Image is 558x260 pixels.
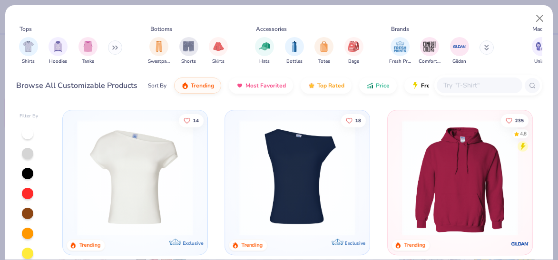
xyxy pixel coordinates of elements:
img: TopRated.gif [308,82,315,89]
img: Gildan logo [510,234,529,253]
img: 5716b33b-ee27-473a-ad8a-9b8687048459 [235,120,360,236]
img: Hoodies Image [53,41,63,52]
span: Exclusive [345,240,365,246]
span: Exclusive [182,240,203,246]
span: Hats [259,58,270,65]
button: Like [501,114,529,127]
span: Shorts [181,58,196,65]
input: Try "T-Shirt" [442,80,516,91]
button: Top Rated [301,77,352,94]
span: Gildan [452,58,466,65]
span: 235 [515,118,524,123]
img: Bottles Image [289,41,300,52]
div: filter for Tanks [78,37,98,65]
button: Fresh Prints Flash [404,77,514,94]
div: filter for Totes [314,37,333,65]
button: Close [531,10,549,28]
span: Fresh Prints [389,58,411,65]
div: filter for Gildan [450,37,469,65]
img: Totes Image [319,41,329,52]
img: Fresh Prints Image [393,39,407,54]
span: Fresh Prints Flash [421,82,470,89]
img: trending.gif [181,82,189,89]
button: filter button [419,37,441,65]
span: Unisex [534,58,548,65]
div: 4.8 [520,130,527,137]
div: filter for Skirts [209,37,228,65]
span: Price [376,82,390,89]
button: Like [179,114,204,127]
img: Shirts Image [23,41,34,52]
div: Sort By [148,81,166,90]
span: Totes [318,58,330,65]
div: filter for Sweatpants [148,37,170,65]
div: filter for Shorts [179,37,198,65]
div: Tops [20,25,32,33]
button: filter button [179,37,198,65]
img: Comfort Colors Image [422,39,437,54]
div: filter for Hats [255,37,274,65]
button: filter button [450,37,469,65]
button: Trending [174,77,221,94]
button: filter button [389,37,411,65]
button: filter button [209,37,228,65]
button: filter button [78,37,98,65]
img: Skirts Image [213,41,224,52]
img: Unisex Image [536,41,547,52]
button: filter button [314,37,333,65]
button: filter button [285,37,304,65]
span: Hoodies [49,58,67,65]
button: Like [342,114,366,127]
button: Price [359,77,397,94]
button: filter button [148,37,170,65]
div: filter for Bottles [285,37,304,65]
div: Made For [532,25,556,33]
div: filter for Hoodies [49,37,68,65]
button: filter button [255,37,274,65]
img: 01756b78-01f6-4cc6-8d8a-3c30c1a0c8ac [397,120,523,236]
div: Browse All Customizable Products [16,80,137,91]
span: Sweatpants [148,58,170,65]
button: Most Favorited [229,77,293,94]
span: Skirts [212,58,225,65]
span: Shirts [22,58,35,65]
img: Hats Image [259,41,270,52]
button: filter button [19,37,38,65]
span: 14 [193,118,199,123]
img: Shorts Image [183,41,194,52]
img: 89f4990a-e188-452c-92a7-dc547f941a57 [197,120,323,236]
span: Most Favorited [245,82,286,89]
span: Comfort Colors [419,58,441,65]
button: filter button [344,37,363,65]
span: Top Rated [317,82,344,89]
img: Bags Image [348,41,359,52]
button: filter button [49,37,68,65]
img: flash.gif [411,82,419,89]
div: filter for Shirts [19,37,38,65]
span: Bottles [286,58,303,65]
div: Brands [391,25,409,33]
span: 18 [356,118,362,123]
span: Trending [191,82,214,89]
div: Bottoms [150,25,172,33]
img: a1c94bf0-cbc2-4c5c-96ec-cab3b8502a7f [72,120,198,236]
img: Gildan Image [452,39,467,54]
div: Filter By [20,113,39,120]
div: filter for Bags [344,37,363,65]
div: Accessories [256,25,287,33]
img: Tanks Image [83,41,93,52]
span: Tanks [82,58,94,65]
span: Bags [348,58,359,65]
img: most_fav.gif [236,82,244,89]
button: filter button [532,37,551,65]
img: Sweatpants Image [154,41,164,52]
div: filter for Unisex [532,37,551,65]
div: filter for Fresh Prints [389,37,411,65]
div: filter for Comfort Colors [419,37,441,65]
